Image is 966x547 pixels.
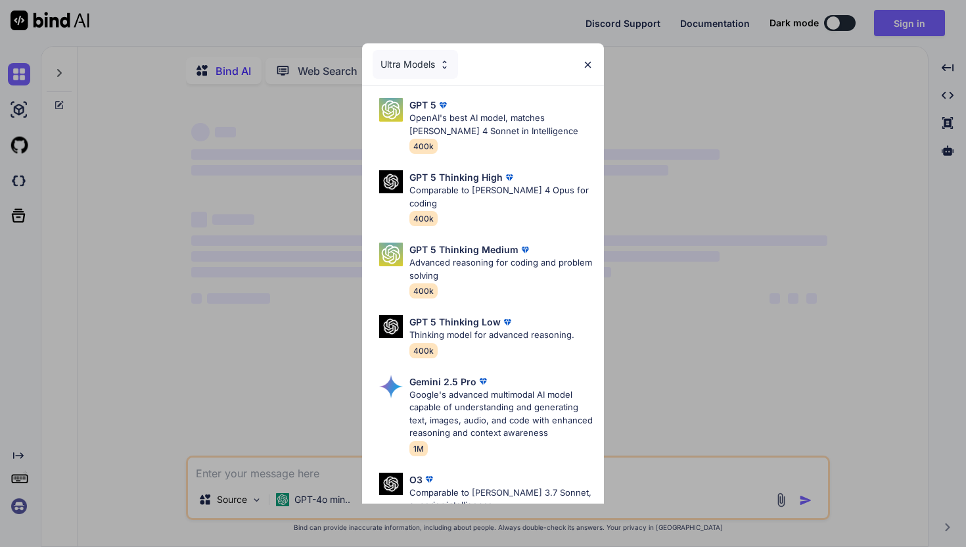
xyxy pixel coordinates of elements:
p: Comparable to [PERSON_NAME] 3.7 Sonnet, superior intelligence [409,487,593,512]
p: Google's advanced multimodal AI model capable of understanding and generating text, images, audio... [409,389,593,440]
p: GPT 5 [409,98,436,112]
img: Pick Models [379,98,403,122]
p: Thinking model for advanced reasoning. [409,329,574,342]
img: premium [436,99,449,112]
p: GPT 5 Thinking Low [409,315,501,329]
img: Pick Models [379,473,403,496]
span: 1M [409,441,428,456]
img: close [582,59,593,70]
img: premium [423,473,436,486]
p: GPT 5 Thinking Medium [409,243,518,256]
img: Pick Models [379,243,403,266]
p: Gemini 2.5 Pro [409,375,476,389]
img: premium [476,375,490,388]
img: premium [501,316,514,329]
span: 400k [409,139,438,154]
p: GPT 5 Thinking High [409,170,503,184]
img: premium [503,171,516,184]
img: Pick Models [379,170,403,193]
img: Pick Models [379,315,403,338]
span: 400k [409,283,438,298]
p: Advanced reasoning for coding and problem solving [409,256,593,282]
div: Ultra Models [373,50,458,79]
p: Comparable to [PERSON_NAME] 4 Opus for coding [409,184,593,210]
p: OpenAI's best AI model, matches [PERSON_NAME] 4 Sonnet in Intelligence [409,112,593,137]
span: 400k [409,343,438,358]
img: Pick Models [379,375,403,398]
img: premium [518,243,532,256]
span: 400k [409,211,438,226]
img: Pick Models [439,59,450,70]
p: O3 [409,473,423,487]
